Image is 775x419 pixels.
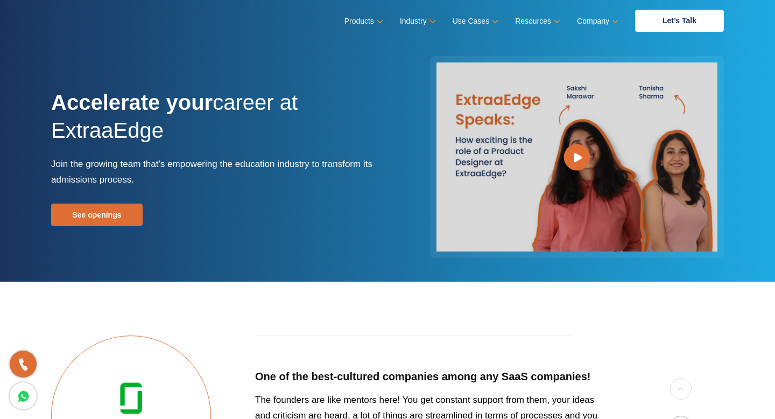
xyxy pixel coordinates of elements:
a: Industry [400,13,434,29]
a: Use Cases [453,13,496,29]
a: Resources [515,13,558,29]
strong: Accelerate your [51,90,213,114]
a: Company [577,13,616,29]
a: Let’s Talk [635,10,724,32]
h5: One of the best-cultured companies among any SaaS companies! [255,370,609,383]
p: Join the growing team that’s empowering the education industry to transform its admissions process. [51,156,379,187]
a: Products [344,13,381,29]
a: See openings [51,204,143,226]
h1: career at ExtraaEdge [51,88,379,156]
